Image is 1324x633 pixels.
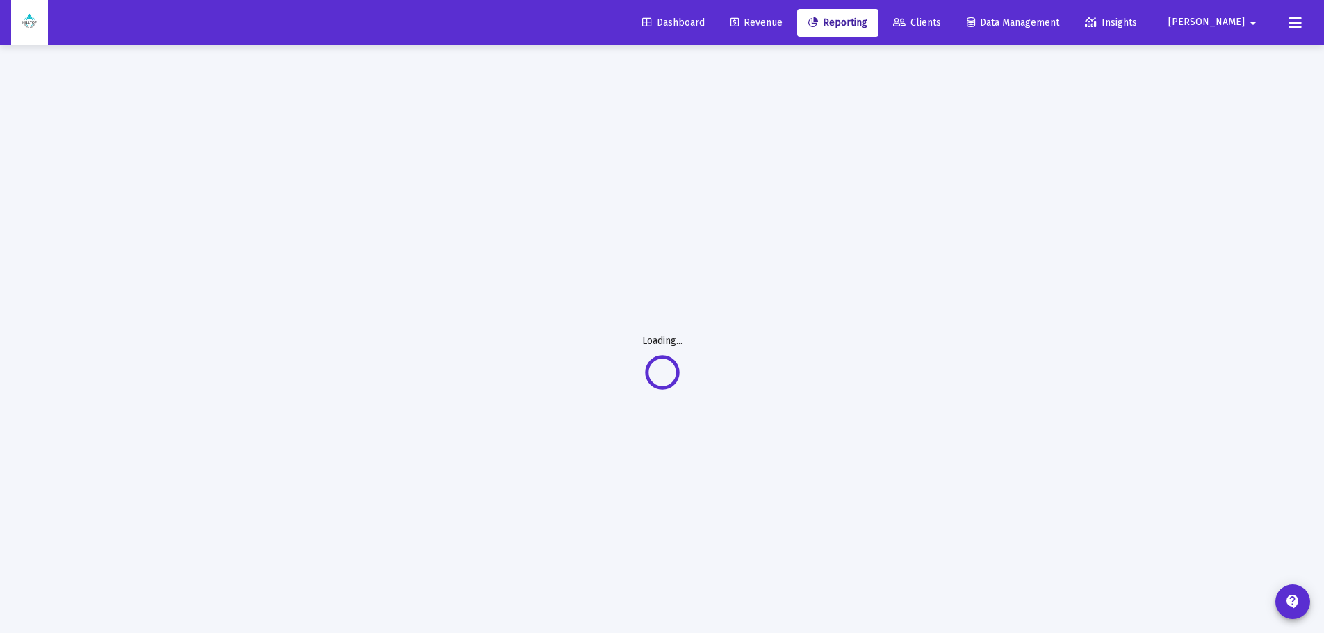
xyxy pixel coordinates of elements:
[956,9,1070,37] a: Data Management
[1074,9,1148,37] a: Insights
[882,9,952,37] a: Clients
[1152,8,1278,36] button: [PERSON_NAME]
[967,17,1059,28] span: Data Management
[893,17,941,28] span: Clients
[730,17,783,28] span: Revenue
[797,9,878,37] a: Reporting
[1284,593,1301,610] mat-icon: contact_support
[642,17,705,28] span: Dashboard
[1168,17,1245,28] span: [PERSON_NAME]
[22,9,38,37] img: Dashboard
[1245,9,1261,37] mat-icon: arrow_drop_down
[808,17,867,28] span: Reporting
[719,9,794,37] a: Revenue
[1085,17,1137,28] span: Insights
[631,9,716,37] a: Dashboard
